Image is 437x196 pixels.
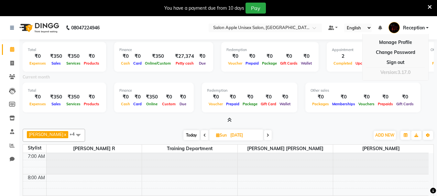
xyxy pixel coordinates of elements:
[177,93,189,101] div: ₹0
[332,47,412,53] div: Appointment
[143,93,160,101] div: ₹350
[65,61,82,66] span: Services
[366,68,425,77] div: Version:3.17.0
[23,74,50,80] label: Current month
[375,133,394,138] span: ADD NEW
[376,93,395,101] div: ₹0
[119,61,132,66] span: Cash
[395,102,415,106] span: Gift Cards
[27,174,46,181] div: 8:00 AM
[366,37,425,47] a: Manage Profile
[119,102,132,106] span: Cash
[357,93,376,101] div: ₹0
[311,102,331,106] span: Packages
[332,61,354,66] span: Completed
[332,53,354,60] div: 2
[197,61,207,66] span: Due
[374,131,396,140] button: ADD NEW
[331,102,357,106] span: Memberships
[82,53,101,60] div: ₹0
[376,102,395,106] span: Prepaids
[160,102,177,106] span: Custom
[228,130,261,140] input: 2025-08-31
[354,61,375,66] span: Upcoming
[70,131,80,137] span: +4
[28,53,48,60] div: ₹0
[207,88,292,93] div: Redemption
[224,93,241,101] div: ₹0
[63,132,66,137] a: x
[50,102,62,106] span: Sales
[132,102,143,106] span: Card
[357,102,376,106] span: Vouchers
[395,93,415,101] div: ₹0
[278,102,292,106] span: Wallet
[65,53,82,60] div: ₹350
[160,93,177,101] div: ₹0
[183,130,200,140] span: Today
[28,61,48,66] span: Expenses
[119,53,132,60] div: ₹0
[278,93,292,101] div: ₹0
[331,93,357,101] div: ₹0
[259,93,278,101] div: ₹0
[299,61,313,66] span: Wallet
[132,93,143,101] div: ₹0
[226,47,313,53] div: Redemption
[65,93,82,101] div: ₹350
[164,5,244,12] div: You have a payment due from 10 days
[50,61,62,66] span: Sales
[27,153,46,160] div: 7:00 AM
[388,22,400,33] img: Reception
[333,145,429,153] span: [PERSON_NAME]
[143,61,172,66] span: Online/Custom
[311,88,415,93] div: Other sales
[119,88,189,93] div: Finance
[354,53,375,60] div: 0
[119,47,208,53] div: Finance
[65,102,82,106] span: Services
[207,93,224,101] div: ₹0
[226,53,244,60] div: ₹0
[16,19,61,37] img: logo
[48,53,65,60] div: ₹350
[82,61,101,66] span: Products
[226,61,244,66] span: Voucher
[28,88,101,93] div: Total
[23,145,46,151] div: Stylist
[132,53,143,60] div: ₹0
[279,53,299,60] div: ₹0
[246,3,266,14] button: Pay
[71,19,100,37] b: 08047224946
[238,145,333,153] span: [PERSON_NAME] [PERSON_NAME]
[28,102,48,106] span: Expenses
[82,102,101,106] span: Products
[244,53,260,60] div: ₹0
[207,102,224,106] span: Voucher
[174,61,195,66] span: Petty cash
[143,53,172,60] div: ₹350
[142,145,237,153] span: training department
[299,53,313,60] div: ₹0
[119,93,132,101] div: ₹0
[311,93,331,101] div: ₹0
[214,133,228,138] span: Sun
[224,102,241,106] span: Prepaid
[366,47,425,57] a: Change Password
[403,25,425,31] span: Reception
[28,47,101,53] div: Total
[241,93,259,101] div: ₹0
[241,102,259,106] span: Package
[244,61,260,66] span: Prepaid
[279,61,299,66] span: Gift Cards
[197,53,208,60] div: ₹0
[28,93,48,101] div: ₹0
[145,102,159,106] span: Online
[132,61,143,66] span: Card
[172,53,197,60] div: ₹27,374
[260,53,279,60] div: ₹0
[178,102,188,106] span: Due
[82,93,101,101] div: ₹0
[48,93,65,101] div: ₹350
[366,57,425,67] a: Sign out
